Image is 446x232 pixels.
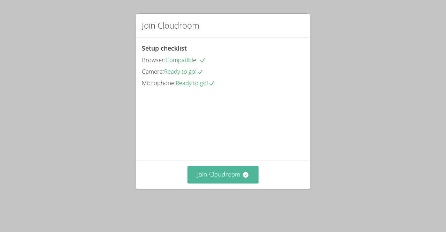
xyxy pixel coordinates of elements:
span: Ready to go! [176,79,215,87]
span: Camera: [142,67,164,75]
span: Setup checklist [142,44,187,52]
span: Ready to go! [164,67,203,75]
h2: Join Cloudroom [142,19,199,32]
span: Microphone: [142,79,176,87]
button: Join Cloudroom [187,166,259,183]
span: Compatible [166,56,206,64]
span: Browser: [142,56,166,64]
